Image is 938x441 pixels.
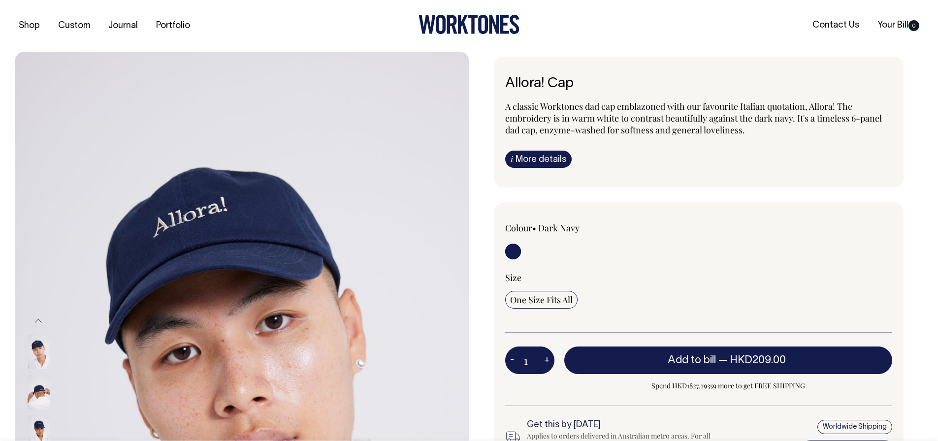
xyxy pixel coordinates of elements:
[31,310,46,332] button: Previous
[54,18,94,34] a: Custom
[505,100,893,136] p: A classic Worktones dad cap emblazoned with our favourite Italian quotation, Allora! The embroide...
[510,294,573,306] span: One Size Fits All
[28,335,50,369] img: dark-navy
[28,375,50,409] img: dark-navy
[668,355,716,365] span: Add to bill
[505,350,519,370] button: -
[564,346,893,374] button: Add to bill —HKD209.00
[538,222,580,234] label: Dark Navy
[152,18,194,34] a: Portfolio
[505,151,572,168] a: iMore details
[730,355,786,365] span: HKD209.00
[15,18,44,34] a: Shop
[539,350,554,370] button: +
[532,222,536,234] span: •
[527,420,717,430] h6: Get this by [DATE]
[809,17,863,33] a: Contact Us
[505,76,893,92] h6: Allora! Cap
[718,355,788,365] span: —
[908,20,919,31] span: 0
[505,272,893,283] div: Size
[104,18,142,34] a: Journal
[873,17,923,33] a: Your Bill0
[564,380,893,392] span: Spend HKD1827.79359 more to get FREE SHIPPING
[505,222,660,234] div: Colour
[511,154,513,164] span: i
[505,291,578,309] input: One Size Fits All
